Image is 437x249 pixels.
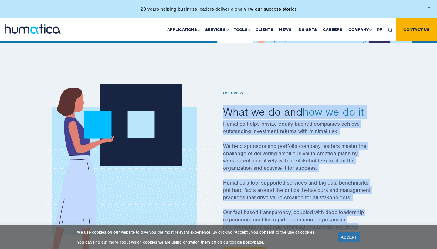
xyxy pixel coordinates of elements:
[244,6,297,12] a: View our success stories
[374,18,385,41] a: DE
[223,209,387,238] p: Our fact-based transparency, coupled with deep leadership experience, enables rapid consensus on ...
[202,18,231,41] a: Services
[164,18,202,41] a: Applications
[252,18,276,41] a: Clients
[223,105,387,119] h2: What we do and
[5,24,61,34] img: logo
[303,105,364,119] span: how we do it
[230,240,254,245] a: cookie policy
[223,179,387,209] p: Humatica’s tool-supported services and big-data benchmarks put hard facts around the critical beh...
[320,18,345,41] a: Careers
[345,18,374,41] a: Company
[223,142,387,179] p: We help sponsors and portfolio company leaders master the challenge of delivering ambitious value...
[141,6,297,12] p: 20 years helping business leaders deliver alpha.
[294,18,320,41] a: Insights
[223,120,387,142] p: Humatica helps private equity backed companies achieve outstanding investment returns with minima...
[77,230,330,235] p: We use cookies on our website to give you the most relevant experience. By clicking “Accept”, you...
[231,18,252,41] a: Tools
[396,18,437,41] a: Contact us
[223,91,387,96] h6: Overview
[77,240,330,245] p: You can find out more about which cookies we are using or switch them off on our page.
[338,232,360,242] a: ACCEPT
[276,18,294,41] a: News
[377,27,382,32] span: DE
[388,28,393,32] img: search_icon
